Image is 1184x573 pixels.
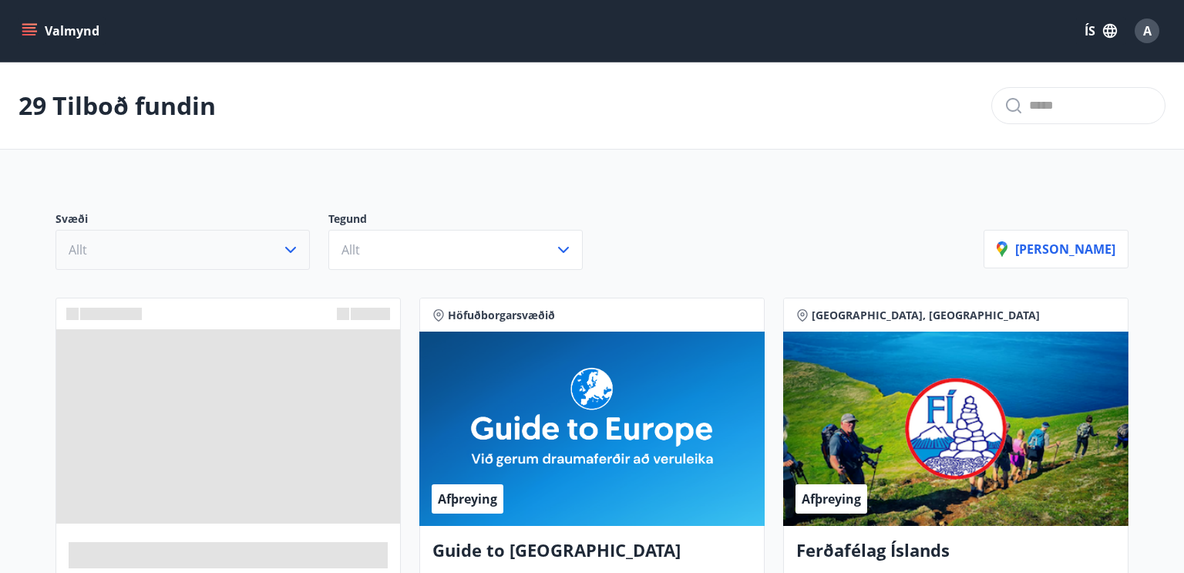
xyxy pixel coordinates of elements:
[1076,17,1125,45] button: ÍS
[18,17,106,45] button: menu
[55,211,328,230] p: Svæði
[448,308,555,323] span: Höfuðborgarsvæðið
[1128,12,1165,49] button: A
[55,230,310,270] button: Allt
[438,490,497,507] span: Afþreying
[328,211,601,230] p: Tegund
[812,308,1040,323] span: [GEOGRAPHIC_DATA], [GEOGRAPHIC_DATA]
[18,89,216,123] p: 29 Tilboð fundin
[341,241,360,258] span: Allt
[69,241,87,258] span: Allt
[1143,22,1152,39] span: A
[984,230,1128,268] button: [PERSON_NAME]
[328,230,583,270] button: Allt
[997,241,1115,258] p: [PERSON_NAME]
[802,490,861,507] span: Afþreying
